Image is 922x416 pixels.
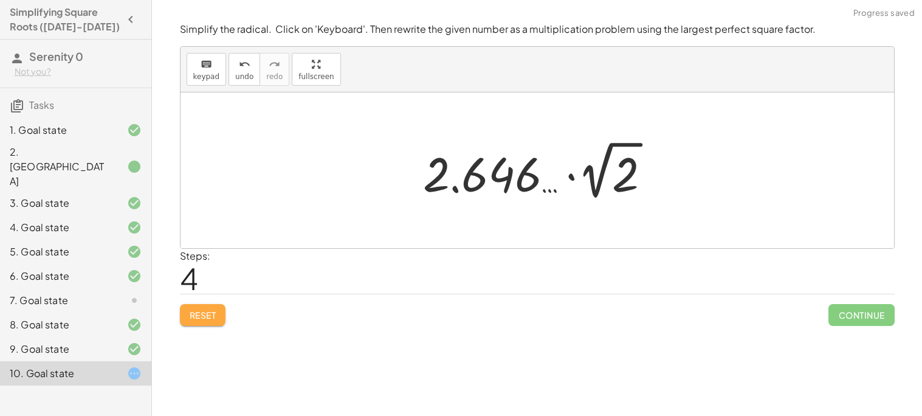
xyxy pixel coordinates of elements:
button: Reset [180,304,226,326]
div: Not you? [15,66,142,78]
i: Task finished and correct. [127,342,142,356]
i: Task not started. [127,293,142,308]
i: Task finished and correct. [127,317,142,332]
span: keypad [193,72,220,81]
button: keyboardkeypad [187,53,227,86]
span: Tasks [29,99,54,111]
i: Task finished and correct. [127,244,142,259]
i: undo [239,57,250,72]
i: Task started. [127,366,142,381]
span: 4 [180,260,198,297]
span: fullscreen [298,72,334,81]
div: 10. Goal state [10,366,108,381]
label: Steps: [180,249,210,262]
i: Task finished and correct. [127,196,142,210]
i: Task finished. [127,159,142,174]
div: 4. Goal state [10,220,108,235]
span: redo [266,72,283,81]
i: Task finished and correct. [127,220,142,235]
button: redoredo [260,53,289,86]
div: 6. Goal state [10,269,108,283]
div: 9. Goal state [10,342,108,356]
div: 1. Goal state [10,123,108,137]
i: Task finished and correct. [127,269,142,283]
i: keyboard [201,57,212,72]
span: undo [235,72,253,81]
span: Reset [190,310,216,321]
i: Task finished and correct. [127,123,142,137]
div: 7. Goal state [10,293,108,308]
div: 5. Goal state [10,244,108,259]
div: 3. Goal state [10,196,108,210]
span: Serenity 0 [29,49,83,63]
div: 8. Goal state [10,317,108,332]
i: redo [269,57,280,72]
p: Simplify the radical. Click on 'Keyboard'. Then rewrite the given number as a multiplication prob... [180,23,895,36]
button: fullscreen [292,53,340,86]
button: undoundo [229,53,260,86]
h4: Simplifying Square Roots ([DATE]-[DATE]) [10,5,120,34]
div: 2. [GEOGRAPHIC_DATA] [10,145,108,189]
span: Progress saved [853,7,915,19]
